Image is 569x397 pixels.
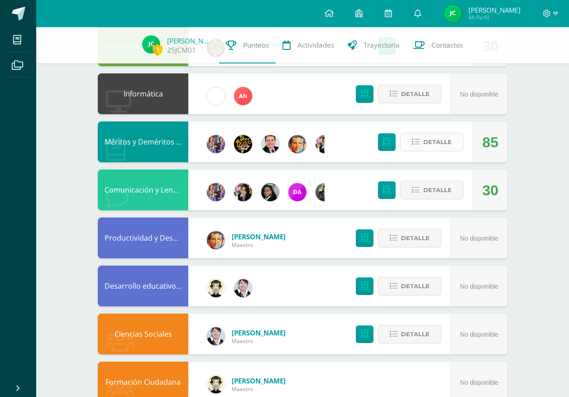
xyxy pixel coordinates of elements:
img: 4bd1cb2f26ef773666a99eb75019340a.png [207,375,225,393]
span: Detalle [401,86,430,102]
img: 17d5d95429b14b8bb66d77129096e0a8.png [234,279,252,297]
img: cae4b36d6049cd6b8500bd0f72497672.png [207,87,225,105]
span: [PERSON_NAME] [232,328,286,337]
span: Maestro [232,385,286,393]
span: 1 [153,44,163,55]
div: Comunicación y Lenguaje L.3 (Inglés y Laboratorio) [98,169,188,210]
span: No disponible [460,235,498,242]
img: f727c7009b8e908c37d274233f9e6ae1.png [316,183,334,201]
span: Detalle [401,230,430,247]
div: Productividad y Desarrollo [98,218,188,258]
button: Detalle [378,85,441,103]
div: 30 [482,170,498,211]
img: 282f7266d1216b456af8b3d5ef4bcc50.png [234,183,252,201]
span: Detalle [401,326,430,343]
span: Mi Perfil [469,14,521,21]
a: Trayectoria [341,27,406,63]
a: 25JCM01 [167,45,196,55]
span: Maestro [232,337,286,345]
span: Detalle [423,182,452,198]
div: 85 [482,122,498,163]
img: 49d5a75e1ce6d2edc12003b83b1ef316.png [207,231,225,249]
img: 4bd1cb2f26ef773666a99eb75019340a.png [207,279,225,297]
div: Méritos y Deméritos 4to. Primaria ¨B¨ [98,121,188,162]
button: Detalle [378,325,441,344]
span: [PERSON_NAME] [469,5,521,15]
img: 465d59f71847f9b500bd2f6555298370.png [444,5,462,23]
button: Detalle [400,133,464,151]
button: Detalle [378,229,441,247]
span: Contactos [431,40,463,50]
a: Actividades [276,27,341,63]
img: 49d5a75e1ce6d2edc12003b83b1ef316.png [288,135,306,153]
span: Trayectoria [363,40,400,50]
img: 17d5d95429b14b8bb66d77129096e0a8.png [207,327,225,345]
span: No disponible [460,379,498,386]
div: Desarrollo educativo y Proyecto de Vida [98,266,188,306]
button: Detalle [378,277,441,295]
img: 3f4c0a665c62760dc8d25f6423ebedea.png [207,183,225,201]
img: 20293396c123fa1d0be50d4fd90c658f.png [288,183,306,201]
a: Punteos [219,27,276,63]
span: No disponible [460,331,498,338]
img: 35a1f8cfe552b0525d1a6bbd90ff6c8c.png [234,87,252,105]
img: 282f7266d1216b456af8b3d5ef4bcc50.png [316,135,334,153]
span: [PERSON_NAME] [232,376,286,385]
span: Actividades [297,40,334,50]
img: 3f4c0a665c62760dc8d25f6423ebedea.png [207,135,225,153]
a: Contactos [406,27,470,63]
span: No disponible [460,91,498,98]
img: 465d59f71847f9b500bd2f6555298370.png [142,35,160,53]
div: Informática [98,73,188,114]
span: Detalle [423,134,452,150]
span: Detalle [401,278,430,295]
a: [PERSON_NAME] [167,36,212,45]
div: Ciencias Sociales [98,314,188,354]
img: eda3c0d1caa5ac1a520cf0290d7c6ae4.png [234,135,252,153]
span: Maestro [232,241,286,249]
img: 7bd163c6daa573cac875167af135d202.png [261,183,279,201]
span: No disponible [460,283,498,290]
span: Punteos [243,40,269,50]
button: Detalle [400,181,464,199]
span: [PERSON_NAME] [232,232,286,241]
img: 57933e79c0f622885edf5cfea874362b.png [261,135,279,153]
